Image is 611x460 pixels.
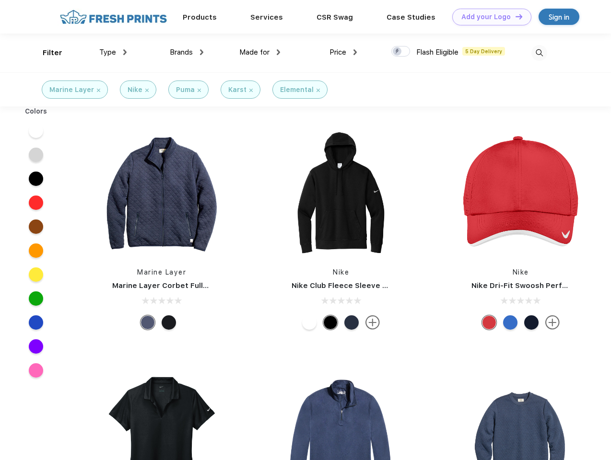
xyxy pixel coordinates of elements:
[457,130,585,258] img: func=resize&h=266
[49,85,94,95] div: Marine Layer
[183,13,217,22] a: Products
[280,85,314,95] div: Elemental
[317,13,353,22] a: CSR Swag
[516,14,522,19] img: DT
[323,315,338,330] div: Black
[513,268,529,276] a: Nike
[329,48,346,57] span: Price
[549,11,569,23] div: Sign in
[317,89,320,92] img: filter_cancel.svg
[43,47,62,58] div: Filter
[416,48,458,57] span: Flash Eligible
[98,130,225,258] img: func=resize&h=266
[353,49,357,55] img: dropdown.png
[524,315,539,330] div: Navy
[539,9,579,25] a: Sign in
[302,315,317,330] div: White
[250,13,283,22] a: Services
[249,89,253,92] img: filter_cancel.svg
[344,315,359,330] div: Midnight Navy
[277,130,405,258] img: func=resize&h=266
[333,268,349,276] a: Nike
[471,281,604,290] a: Nike Dri-Fit Swoosh Perforated Cap
[228,85,247,95] div: Karst
[141,315,155,330] div: Navy
[123,49,127,55] img: dropdown.png
[292,281,471,290] a: Nike Club Fleece Sleeve Swoosh Pullover Hoodie
[18,106,55,116] div: Colors
[239,48,270,57] span: Made for
[200,49,203,55] img: dropdown.png
[545,315,560,330] img: more.svg
[277,49,280,55] img: dropdown.png
[170,48,193,57] span: Brands
[137,268,186,276] a: Marine Layer
[531,45,547,61] img: desktop_search.svg
[112,281,245,290] a: Marine Layer Corbet Full-Zip Jacket
[461,13,511,21] div: Add your Logo
[503,315,517,330] div: Blue Sapphire
[365,315,380,330] img: more.svg
[57,9,170,25] img: fo%20logo%202.webp
[145,89,149,92] img: filter_cancel.svg
[176,85,195,95] div: Puma
[482,315,496,330] div: University Red
[198,89,201,92] img: filter_cancel.svg
[462,47,505,56] span: 5 Day Delivery
[99,48,116,57] span: Type
[128,85,142,95] div: Nike
[162,315,176,330] div: Black
[97,89,100,92] img: filter_cancel.svg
